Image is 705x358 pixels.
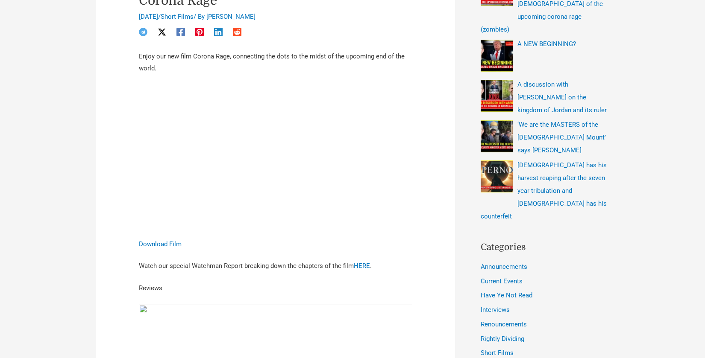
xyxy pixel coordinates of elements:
[214,28,223,36] a: Linkedin
[139,282,412,294] p: Reviews
[233,28,241,36] a: Reddit
[139,85,412,239] iframe: Corona Rage
[195,28,204,36] a: Pinterest
[139,12,412,22] div: / / By
[481,320,527,328] a: Renouncements
[481,263,527,271] a: Announcements
[139,13,158,20] span: [DATE]
[206,13,256,20] a: [PERSON_NAME]
[139,240,182,248] a: Download Film
[139,51,412,75] p: Enjoy our new film Corona Rage, connecting the dots to the midst of the upcoming end of the world.
[481,277,523,285] a: Current Events
[176,28,185,36] a: Facebook
[481,241,609,254] h2: Categories
[354,262,370,270] a: HERE
[158,28,166,36] a: Twitter / X
[139,28,147,36] a: Telegram
[517,121,606,154] a: ‘We are the MASTERS of the [DEMOGRAPHIC_DATA] Mount’ says [PERSON_NAME]
[161,13,194,20] a: Short Films
[481,335,524,343] a: Rightly Dividing
[517,40,576,48] a: A NEW BEGINNING?
[481,349,514,357] a: Short Films
[517,81,607,114] a: A discussion with [PERSON_NAME] on the kingdom of Jordan and its ruler
[481,291,532,299] a: Have Ye Not Read
[139,260,412,272] p: Watch our special Watchman Report breaking down the chapters of the film .
[481,161,607,220] a: [DEMOGRAPHIC_DATA] has his harvest reaping after the seven year tribulation and [DEMOGRAPHIC_DATA...
[481,306,510,314] a: Interviews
